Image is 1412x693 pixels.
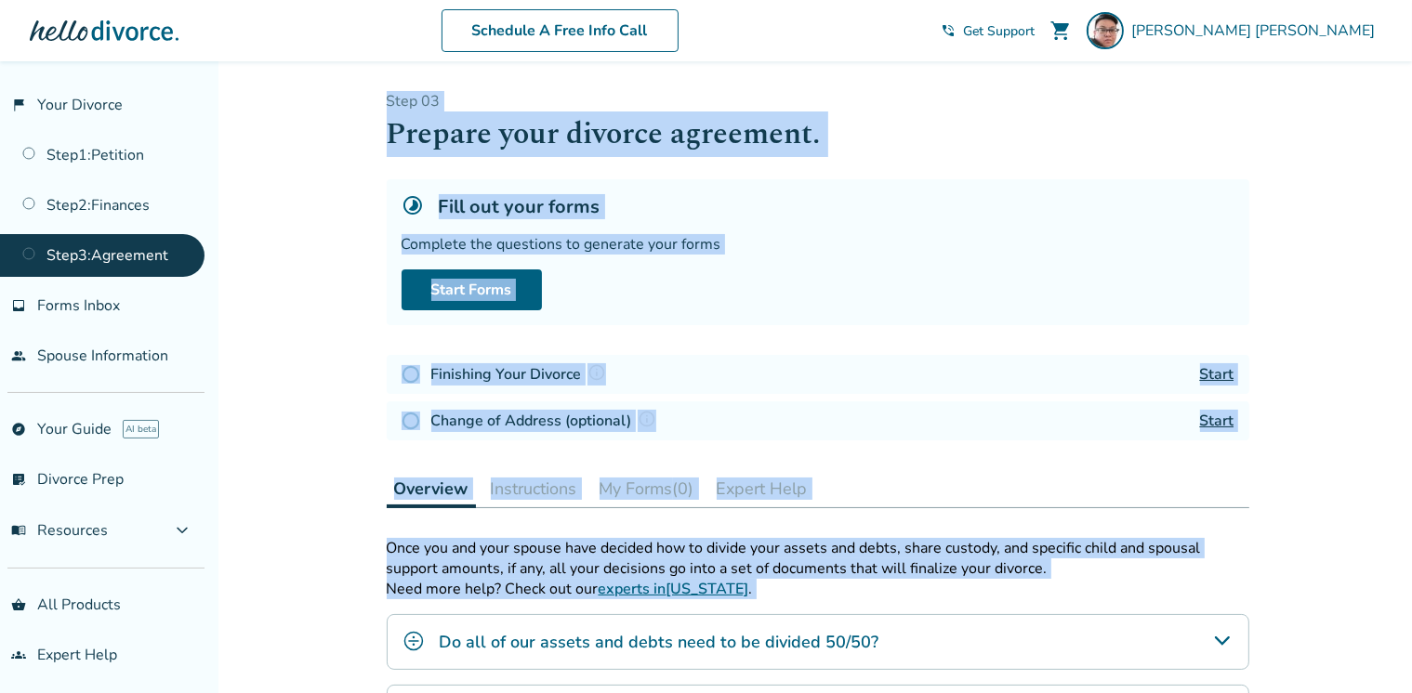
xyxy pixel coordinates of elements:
p: Once you and your spouse have decided how to divide your assets and debts, share custody, and spe... [387,538,1249,579]
span: Forms Inbox [37,295,120,316]
button: Overview [387,470,476,508]
button: Expert Help [709,470,815,507]
h4: Finishing Your Divorce [431,362,612,386]
div: Do all of our assets and debts need to be divided 50/50? [387,614,1249,670]
span: Resources [11,520,108,541]
img: Question Mark [587,363,606,382]
img: Debbie Enriquez [1087,12,1124,49]
h1: Prepare your divorce agreement. [387,111,1249,157]
span: AI beta [123,420,159,438]
span: inbox [11,298,26,313]
span: [PERSON_NAME] [PERSON_NAME] [1131,20,1382,41]
div: Complete the questions to generate your forms [402,234,1234,255]
span: people [11,348,26,363]
p: Step 0 3 [387,91,1249,111]
h4: Do all of our assets and debts need to be divided 50/50? [440,630,879,654]
span: menu_book [11,523,26,538]
a: Start [1200,364,1234,385]
a: Start Forms [402,269,542,310]
img: Do all of our assets and debts need to be divided 50/50? [402,630,425,652]
iframe: Chat Widget [1319,604,1412,693]
span: phone_in_talk [941,23,956,38]
span: groups [11,647,26,662]
span: expand_more [171,519,193,542]
a: phone_in_talkGet Support [941,22,1035,40]
img: Not Started [402,412,420,430]
button: My Forms(0) [592,470,702,507]
span: flag_2 [11,98,26,112]
h5: Fill out your forms [439,194,600,219]
button: Instructions [483,470,585,507]
img: Not Started [402,365,420,384]
h4: Change of Address (optional) [431,409,662,433]
a: Start [1200,411,1234,431]
p: Need more help? Check out our . [387,579,1249,599]
a: Schedule A Free Info Call [442,9,679,52]
span: explore [11,422,26,437]
a: experts in[US_STATE] [599,579,749,599]
span: Get Support [963,22,1035,40]
img: Question Mark [638,410,656,428]
span: list_alt_check [11,472,26,487]
span: shopping_basket [11,597,26,612]
span: shopping_cart [1049,20,1072,42]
